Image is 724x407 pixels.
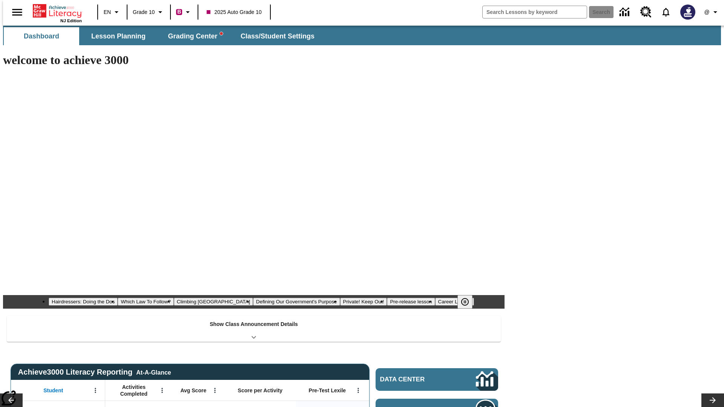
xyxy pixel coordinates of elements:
[4,27,79,45] button: Dashboard
[253,298,340,306] button: Slide 4 Defining Our Government's Purpose
[656,2,676,22] a: Notifications
[3,26,721,45] div: SubNavbar
[118,298,173,306] button: Slide 2 Which Law To Follow?
[100,5,124,19] button: Language: EN, Select a language
[210,320,298,328] p: Show Class Announcement Details
[340,298,387,306] button: Slide 5 Private! Keep Out!
[380,376,451,383] span: Data Center
[704,8,709,16] span: @
[18,368,171,376] span: Achieve3000 Literacy Reporting
[33,3,82,23] div: Home
[104,8,111,16] span: EN
[109,384,159,397] span: Activities Completed
[701,393,724,407] button: Lesson carousel, Next
[676,2,700,22] button: Select a new avatar
[7,316,501,342] div: Show Class Announcement Details
[90,385,101,396] button: Open Menu
[235,27,321,45] button: Class/Student Settings
[158,27,233,45] button: Grading Center
[241,32,314,41] span: Class/Student Settings
[387,298,435,306] button: Slide 6 Pre-release lesson
[177,7,181,17] span: B
[457,295,480,309] div: Pause
[636,2,656,22] a: Resource Center, Will open in new tab
[220,32,223,35] svg: writing assistant alert
[133,8,155,16] span: Grade 10
[435,298,474,306] button: Slide 7 Career Lesson
[136,368,171,376] div: At-A-Glance
[60,18,82,23] span: NJ Edition
[615,2,636,23] a: Data Center
[43,387,63,394] span: Student
[81,27,156,45] button: Lesson Planning
[6,1,28,23] button: Open side menu
[3,53,505,67] h1: welcome to achieve 3000
[309,387,346,394] span: Pre-Test Lexile
[33,3,82,18] a: Home
[483,6,587,18] input: search field
[207,8,261,16] span: 2025 Auto Grade 10
[91,32,146,41] span: Lesson Planning
[168,32,222,41] span: Grading Center
[180,387,206,394] span: Avg Score
[238,387,283,394] span: Score per Activity
[376,368,498,391] a: Data Center
[173,5,195,19] button: Boost Class color is violet red. Change class color
[209,385,221,396] button: Open Menu
[3,27,321,45] div: SubNavbar
[680,5,695,20] img: Avatar
[700,5,724,19] button: Profile/Settings
[174,298,253,306] button: Slide 3 Climbing Mount Tai
[130,5,168,19] button: Grade: Grade 10, Select a grade
[457,295,472,309] button: Pause
[353,385,364,396] button: Open Menu
[24,32,59,41] span: Dashboard
[49,298,118,306] button: Slide 1 Hairdressers: Doing the Dos
[156,385,168,396] button: Open Menu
